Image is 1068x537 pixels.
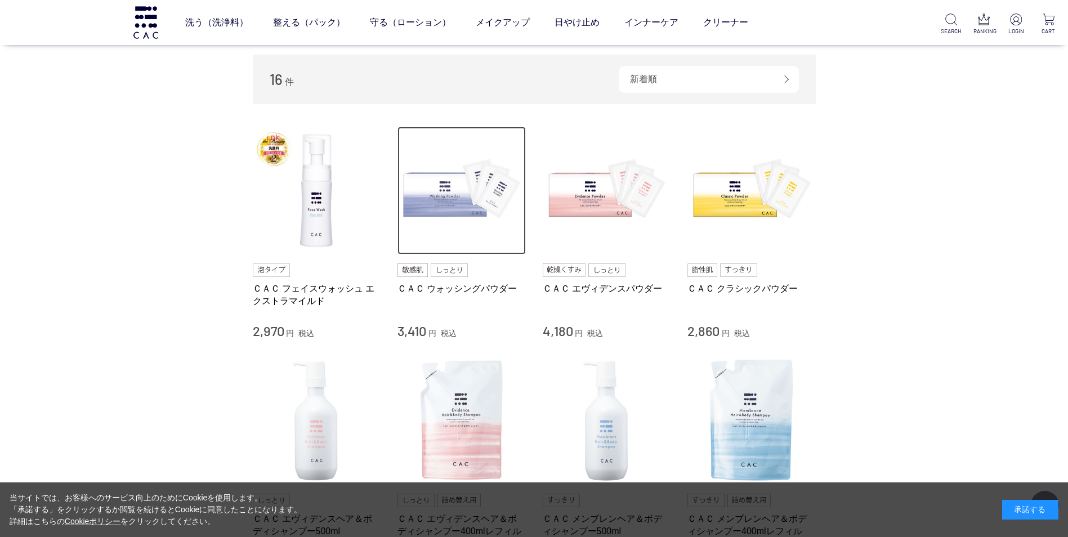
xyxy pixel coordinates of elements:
[253,357,381,485] img: ＣＡＣ エヴィデンスヘア＆ボディシャンプー500ml
[587,329,603,338] span: 税込
[720,263,757,277] img: すっきり
[543,283,671,294] a: ＣＡＣ エヴィデンスパウダー
[543,263,586,277] img: 乾燥くすみ
[270,70,283,88] span: 16
[1006,14,1026,35] a: LOGIN
[734,329,750,338] span: 税込
[703,7,748,38] a: クリーナー
[619,66,799,93] div: 新着順
[273,7,345,38] a: 整える（パック）
[253,263,290,277] img: 泡タイプ
[431,263,468,277] img: しっとり
[476,7,530,38] a: メイクアップ
[687,127,816,255] img: ＣＡＣ クラシックパウダー
[722,329,730,338] span: 円
[397,127,526,255] img: ＣＡＣ ウォッシングパウダー
[687,263,717,277] img: 脂性肌
[132,6,160,38] img: logo
[973,14,994,35] a: RANKING
[941,14,962,35] a: SEARCH
[543,127,671,255] img: ＣＡＣ エヴィデンスパウダー
[973,27,994,35] p: RANKING
[370,7,451,38] a: 守る（ローション）
[588,263,625,277] img: しっとり
[441,329,457,338] span: 税込
[575,329,583,338] span: 円
[1002,500,1058,520] div: 承諾する
[555,7,600,38] a: 日やけ止め
[624,7,678,38] a: インナーケア
[941,27,962,35] p: SEARCH
[253,283,381,307] a: ＣＡＣ フェイスウォッシュ エクストラマイルド
[687,357,816,485] img: ＣＡＣ メンブレンヘア＆ボディシャンプー400mlレフィル
[1038,27,1059,35] p: CART
[543,323,573,339] span: 4,180
[10,492,302,527] div: 当サイトでは、お客様へのサービス向上のためにCookieを使用します。 「承諾する」をクリックするか閲覧を続けるとCookieに同意したことになります。 詳細はこちらの をクリックしてください。
[1038,14,1059,35] a: CART
[428,329,436,338] span: 円
[65,517,121,526] a: Cookieポリシー
[185,7,248,38] a: 洗う（洗浄料）
[285,77,294,87] span: 件
[253,323,284,339] span: 2,970
[543,357,671,485] img: ＣＡＣ メンブレンヘア＆ボディシャンプー500ml
[397,323,426,339] span: 3,410
[397,357,526,485] img: ＣＡＣ エヴィデンスヘア＆ボディシャンプー400mlレフィル
[687,283,816,294] a: ＣＡＣ クラシックパウダー
[253,127,381,255] img: ＣＡＣ フェイスウォッシュ エクストラマイルド
[687,323,720,339] span: 2,860
[397,263,428,277] img: 敏感肌
[286,329,294,338] span: 円
[298,329,314,338] span: 税込
[397,283,526,294] a: ＣＡＣ ウォッシングパウダー
[1006,27,1026,35] p: LOGIN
